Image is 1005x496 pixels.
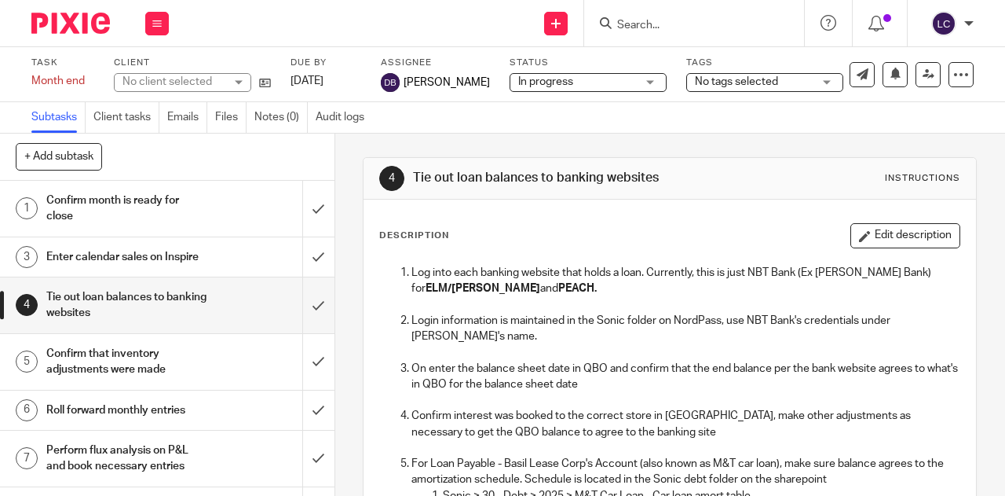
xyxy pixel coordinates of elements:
span: [PERSON_NAME] [404,75,490,90]
label: Status [510,57,667,69]
p: Login information is maintained in the Sonic folder on NordPass, use NBT Bank's credentials under... [411,313,959,345]
span: In progress [518,76,573,87]
p: Confirm interest was booked to the correct store in [GEOGRAPHIC_DATA], make other adjustments as ... [411,408,959,440]
p: Log into each banking website that holds a loan. Currently, this is just NBT Bank (Ex [PERSON_NAM... [411,265,959,297]
div: 7 [16,447,38,469]
strong: PEACH. [558,283,597,294]
a: Notes (0) [254,102,308,133]
button: + Add subtask [16,143,102,170]
h1: Confirm that inventory adjustments were made [46,342,206,382]
div: No client selected [122,74,225,90]
div: 6 [16,399,38,421]
a: Client tasks [93,102,159,133]
h1: Tie out loan balances to banking websites [46,285,206,325]
strong: ELM/[PERSON_NAME] [426,283,540,294]
div: Instructions [885,172,960,185]
div: 4 [379,166,404,191]
p: Description [379,230,449,242]
img: Pixie [31,13,110,34]
span: [DATE] [291,75,323,86]
button: Edit description [850,223,960,248]
div: 4 [16,294,38,316]
label: Client [114,57,271,69]
label: Due by [291,57,361,69]
div: 5 [16,351,38,373]
h1: Tie out loan balances to banking websites [413,170,703,186]
p: On enter the balance sheet date in QBO and confirm that the end balance per the bank website agre... [411,361,959,393]
h1: Confirm month is ready for close [46,189,206,229]
h1: Enter calendar sales on Inspire [46,245,206,269]
div: 3 [16,246,38,268]
p: For Loan Payable - Basil Lease Corp's Account (also known as M&T car loan), make sure balance agr... [411,456,959,488]
div: 1 [16,197,38,219]
a: Audit logs [316,102,372,133]
img: svg%3E [381,73,400,92]
label: Assignee [381,57,490,69]
a: Emails [167,102,207,133]
h1: Roll forward monthly entries [46,399,206,422]
label: Task [31,57,94,69]
div: Month end [31,73,94,89]
a: Subtasks [31,102,86,133]
a: Files [215,102,247,133]
span: No tags selected [695,76,778,87]
label: Tags [686,57,843,69]
img: svg%3E [931,11,956,36]
input: Search [616,19,757,33]
h1: Perform flux analysis on P&L and book necessary entries [46,439,206,479]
